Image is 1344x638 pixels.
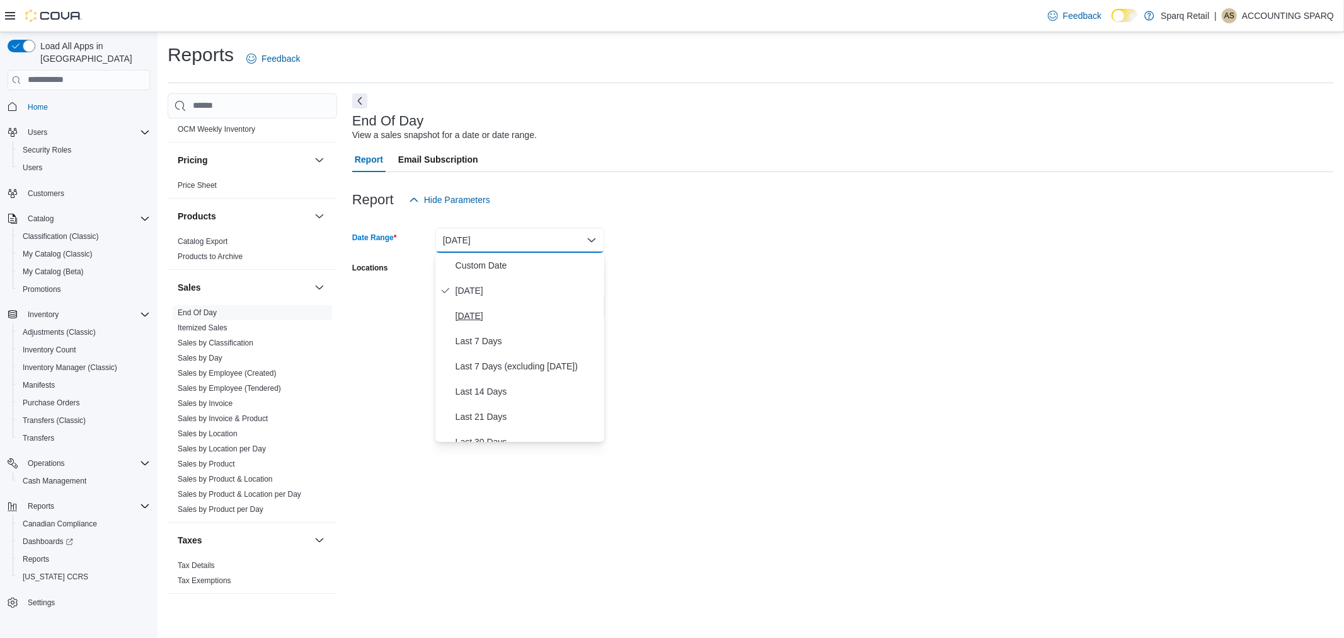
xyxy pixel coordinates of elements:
button: Operations [3,455,155,472]
div: View a sales snapshot for a date or date range. [352,129,537,142]
button: Manifests [13,376,155,394]
div: Select listbox [435,253,604,442]
span: Transfers (Classic) [23,415,86,426]
button: Canadian Compliance [13,515,155,533]
a: Purchase Orders [18,395,85,410]
span: Operations [28,458,65,468]
a: Inventory Manager (Classic) [18,360,122,375]
a: Sales by Product per Day [178,505,263,514]
h1: Reports [168,42,234,67]
button: Users [23,125,52,140]
div: Sales [168,305,337,522]
span: Home [28,102,48,112]
button: Products [312,209,327,224]
span: Load All Apps in [GEOGRAPHIC_DATA] [35,40,150,65]
a: Customers [23,186,69,201]
button: Taxes [178,534,309,547]
button: Catalog [3,210,155,228]
span: Reports [18,552,150,567]
p: Sparq Retail [1161,8,1209,23]
a: Settings [23,595,60,610]
span: Dashboards [23,536,73,547]
h3: Sales [178,281,201,294]
a: Price Sheet [178,181,217,190]
button: Inventory [23,307,64,322]
button: Inventory Manager (Classic) [13,359,155,376]
span: Sales by Product & Location per Day [178,489,301,499]
span: Transfers [18,431,150,446]
span: Promotions [18,282,150,297]
span: Sales by Product & Location [178,474,273,484]
span: Manifests [23,380,55,390]
span: Hide Parameters [424,194,490,206]
span: Security Roles [23,145,71,155]
p: ACCOUNTING SPARQ [1242,8,1334,23]
span: [US_STATE] CCRS [23,572,88,582]
button: My Catalog (Beta) [13,263,155,281]
a: Inventory Count [18,342,81,357]
a: Dashboards [13,533,155,550]
span: Reports [23,499,150,514]
div: Taxes [168,558,337,593]
button: Taxes [312,533,327,548]
span: Cash Management [18,473,150,489]
span: Inventory [28,310,59,320]
a: Products to Archive [178,252,243,261]
a: My Catalog (Beta) [18,264,89,279]
span: Customers [23,185,150,201]
span: Reports [23,554,49,564]
span: Manifests [18,378,150,393]
label: Date Range [352,233,397,243]
span: My Catalog (Classic) [23,249,93,259]
a: Cash Management [18,473,91,489]
button: Pricing [312,153,327,168]
button: Security Roles [13,141,155,159]
span: Washington CCRS [18,569,150,584]
a: Sales by Product & Location per Day [178,490,301,499]
h3: Taxes [178,534,202,547]
button: Classification (Classic) [13,228,155,245]
span: Price Sheet [178,180,217,190]
input: Dark Mode [1111,9,1138,22]
span: Cash Management [23,476,86,486]
a: Classification (Classic) [18,229,104,244]
a: [US_STATE] CCRS [18,569,93,584]
a: Adjustments (Classic) [18,325,101,340]
span: Last 7 Days (excluding [DATE]) [456,359,599,374]
button: Hide Parameters [404,187,495,212]
button: Purchase Orders [13,394,155,412]
button: Operations [23,456,70,471]
a: Security Roles [18,142,76,158]
span: End Of Day [178,308,217,318]
span: Dark Mode [1111,22,1112,23]
h3: Report [352,192,394,207]
span: Feedback [261,52,300,65]
button: Settings [3,593,155,612]
span: Last 7 Days [456,333,599,349]
span: Transfers [23,433,54,443]
div: Products [168,234,337,269]
span: Security Roles [18,142,150,158]
span: Purchase Orders [23,398,80,408]
span: Users [23,125,150,140]
div: ACCOUNTING SPARQ [1222,8,1237,23]
span: Settings [28,598,55,608]
span: Classification (Classic) [18,229,150,244]
span: Sales by Product [178,459,235,469]
span: Home [23,99,150,115]
span: Classification (Classic) [23,231,99,241]
a: Manifests [18,378,60,393]
button: Users [13,159,155,177]
a: Users [18,160,47,175]
h3: Pricing [178,154,207,166]
span: Users [23,163,42,173]
button: My Catalog (Classic) [13,245,155,263]
span: Sales by Employee (Tendered) [178,383,281,393]
span: Inventory Count [23,345,76,355]
span: Tax Details [178,560,215,571]
a: Sales by Invoice [178,399,233,408]
a: Tax Exemptions [178,576,231,585]
span: Adjustments (Classic) [23,327,96,337]
a: Sales by Product [178,460,235,468]
span: Inventory Manager (Classic) [18,360,150,375]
